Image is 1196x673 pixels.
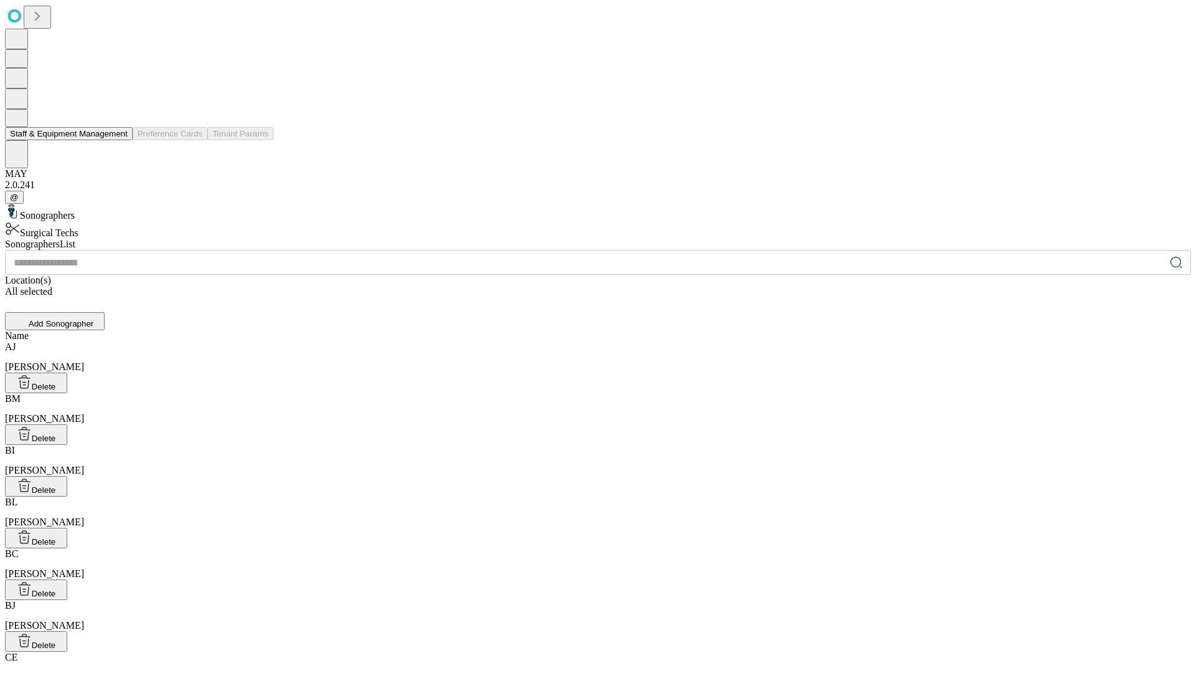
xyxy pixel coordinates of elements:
[5,286,1191,297] div: All selected
[5,600,1191,631] div: [PERSON_NAME]
[5,652,17,662] span: CE
[5,373,67,393] button: Delete
[207,127,273,140] button: Tenant Params
[5,445,1191,476] div: [PERSON_NAME]
[5,239,1191,250] div: Sonographers List
[32,434,56,443] span: Delete
[5,548,1191,580] div: [PERSON_NAME]
[5,580,67,600] button: Delete
[5,127,133,140] button: Staff & Equipment Management
[133,127,207,140] button: Preference Cards
[5,179,1191,191] div: 2.0.241
[32,537,56,547] span: Delete
[5,191,24,204] button: @
[5,341,16,352] span: AJ
[32,589,56,598] span: Delete
[5,393,21,404] span: BM
[10,193,19,202] span: @
[5,424,67,445] button: Delete
[5,341,1191,373] div: [PERSON_NAME]
[5,497,1191,528] div: [PERSON_NAME]
[32,485,56,495] span: Delete
[5,221,1191,239] div: Surgical Techs
[5,548,18,559] span: BC
[5,497,17,507] span: BL
[32,382,56,391] span: Delete
[5,312,105,330] button: Add Sonographer
[5,476,67,497] button: Delete
[29,319,93,328] span: Add Sonographer
[5,275,51,285] span: Location(s)
[5,204,1191,221] div: Sonographers
[5,330,1191,341] div: Name
[5,528,67,548] button: Delete
[5,393,1191,424] div: [PERSON_NAME]
[5,445,15,456] span: BI
[5,631,67,652] button: Delete
[5,168,1191,179] div: MAY
[32,641,56,650] span: Delete
[5,600,16,611] span: BJ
